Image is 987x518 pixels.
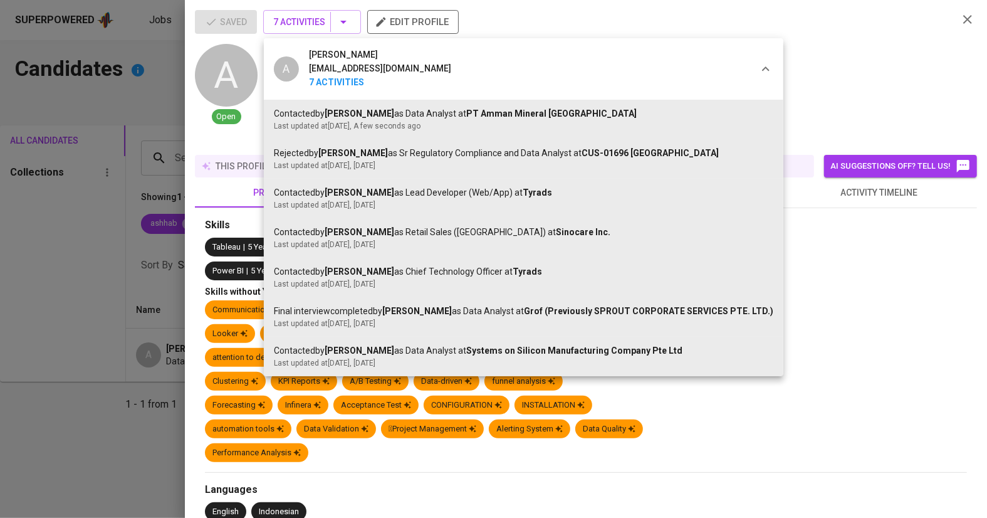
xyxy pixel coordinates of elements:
b: [PERSON_NAME] [325,227,394,237]
div: Last updated at [DATE] , [DATE] [274,318,773,329]
span: [PERSON_NAME] [309,48,378,62]
div: Contacted by as Retail Sales ([GEOGRAPHIC_DATA]) at [274,226,773,239]
div: Contacted by as Data Analyst at [274,344,773,357]
div: Rejected by as Sr Regulatory Compliance and Data Analyst at [274,147,773,160]
span: PT Amman Mineral [GEOGRAPHIC_DATA] [466,108,637,119]
b: [PERSON_NAME] [325,188,394,198]
span: CUS-01696 [GEOGRAPHIC_DATA] [582,148,719,158]
b: [PERSON_NAME] [382,306,452,316]
div: Last updated at [DATE] , [DATE] [274,160,773,171]
span: Completed [330,306,373,316]
b: [PERSON_NAME] [318,148,388,158]
div: Last updated at [DATE] , [DATE] [274,357,773,369]
b: [PERSON_NAME] [325,346,394,356]
div: Last updated at [DATE] , [DATE] [274,239,773,250]
div: Contacted by as Lead Developer (Web/App) at [274,186,773,199]
span: Grof (Previously SPROUT CORPORATE SERVICES PTE. LTD.) [524,306,773,316]
div: A [274,56,299,82]
b: 7 Activities [309,76,451,90]
div: [EMAIL_ADDRESS][DOMAIN_NAME] [309,62,451,76]
span: Sinocare Inc. [556,227,610,237]
span: Tyrads [523,188,552,198]
div: Last updated at [DATE] , A few seconds ago [274,120,773,132]
div: Contacted by as Chief Technology Officer at [274,265,773,278]
div: Contacted by as Data Analyst at [274,107,773,120]
span: Systems on Silicon Manufacturing Company Pte Ltd [466,346,682,356]
div: A[PERSON_NAME][EMAIL_ADDRESS][DOMAIN_NAME]7 Activities [264,38,783,100]
span: Tyrads [513,267,542,277]
b: [PERSON_NAME] [325,267,394,277]
div: Last updated at [DATE] , [DATE] [274,278,773,290]
div: Final interview by as Data Analyst at [274,305,773,318]
b: [PERSON_NAME] [325,108,394,119]
div: Last updated at [DATE] , [DATE] [274,199,773,211]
